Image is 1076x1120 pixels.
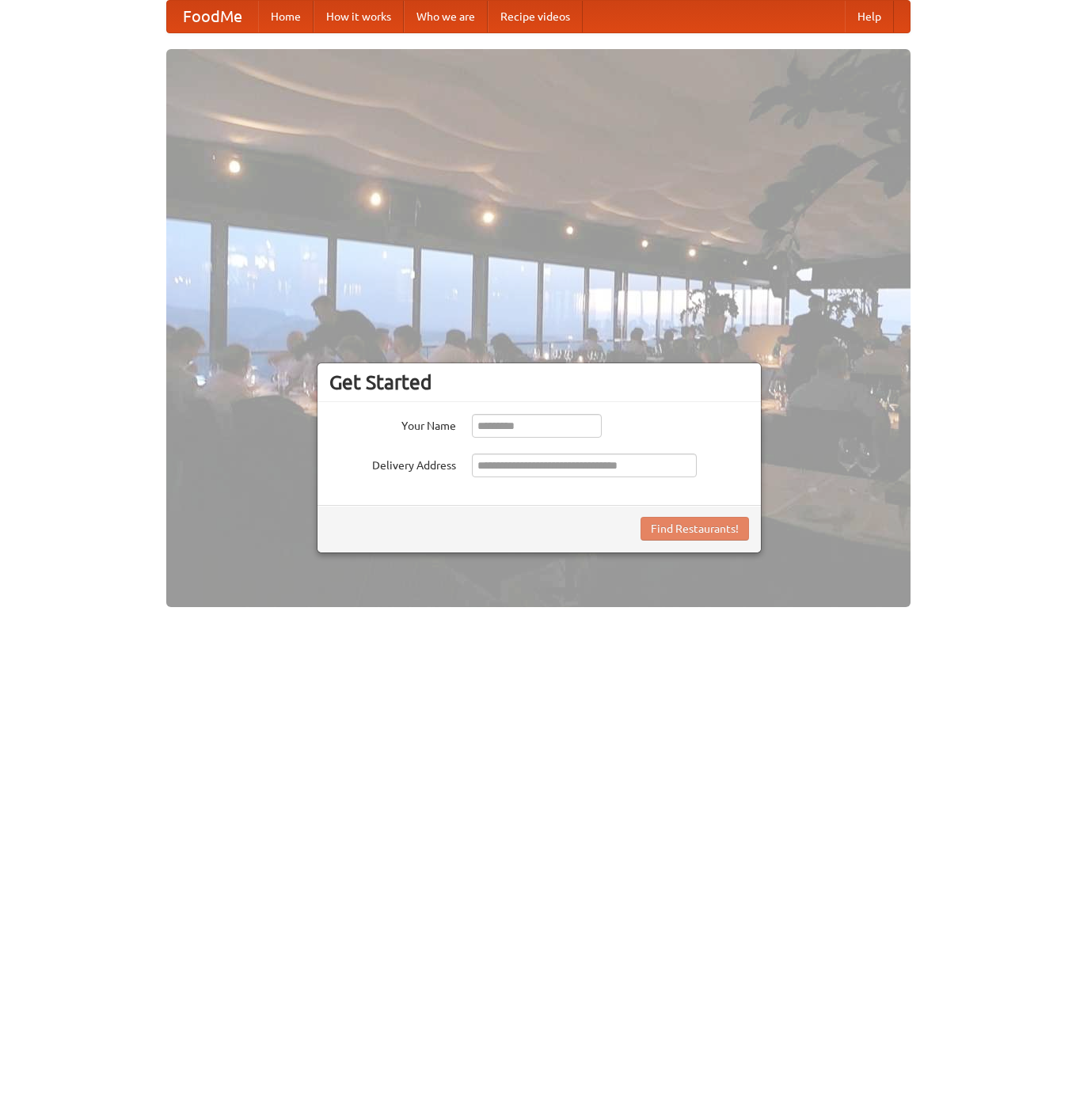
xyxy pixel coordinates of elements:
[641,517,749,541] button: Find Restaurants!
[404,1,488,32] a: Who we are
[329,454,456,473] label: Delivery Address
[167,1,258,32] a: FoodMe
[314,1,404,32] a: How it works
[845,1,894,32] a: Help
[329,370,749,394] h3: Get Started
[329,414,456,434] label: Your Name
[258,1,314,32] a: Home
[488,1,583,32] a: Recipe videos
